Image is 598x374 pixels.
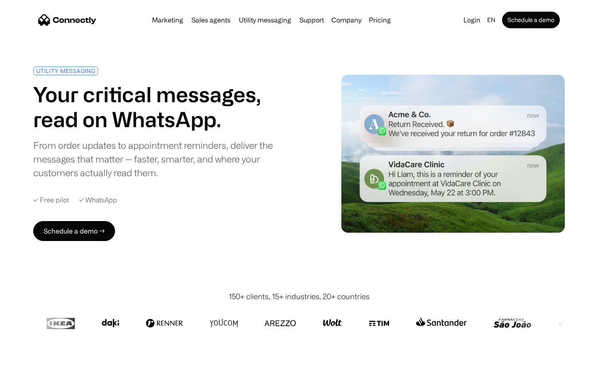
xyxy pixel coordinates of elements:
div: 150+ clients, 15+ industries, 20+ countries [229,291,370,302]
div: UTILITY MESSAGING [36,68,95,74]
h1: Your critical messages, read on WhatsApp. [33,82,296,132]
aside: Language selected: English [8,359,50,371]
a: Schedule a demo [502,12,560,28]
a: Login [460,14,484,26]
a: Support [296,17,327,23]
div: ✓ Free pilot [33,196,69,204]
div: en [487,14,495,26]
a: Pricing [365,17,394,23]
div: ✓ WhatsApp [79,196,117,204]
div: Company [331,14,361,26]
a: Utility messaging [235,17,294,23]
a: Schedule a demo → [33,221,115,241]
a: Sales agents [188,17,234,23]
a: Marketing [149,17,186,23]
div: From order updates to appointment reminders, deliver the messages that matter — faster, smarter, ... [33,138,296,180]
ul: Language list [17,359,50,371]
